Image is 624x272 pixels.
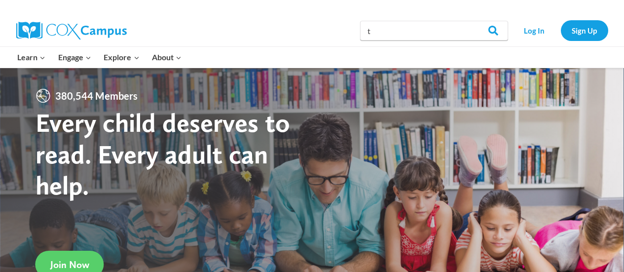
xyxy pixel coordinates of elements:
[58,51,91,64] span: Engage
[152,51,182,64] span: About
[513,20,608,40] nav: Secondary Navigation
[11,47,188,68] nav: Primary Navigation
[17,51,45,64] span: Learn
[561,20,608,40] a: Sign Up
[50,259,89,271] span: Join Now
[36,107,290,201] strong: Every child deserves to read. Every adult can help.
[16,22,127,39] img: Cox Campus
[360,21,508,40] input: Search Cox Campus
[513,20,556,40] a: Log In
[104,51,139,64] span: Explore
[51,88,142,104] span: 380,544 Members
